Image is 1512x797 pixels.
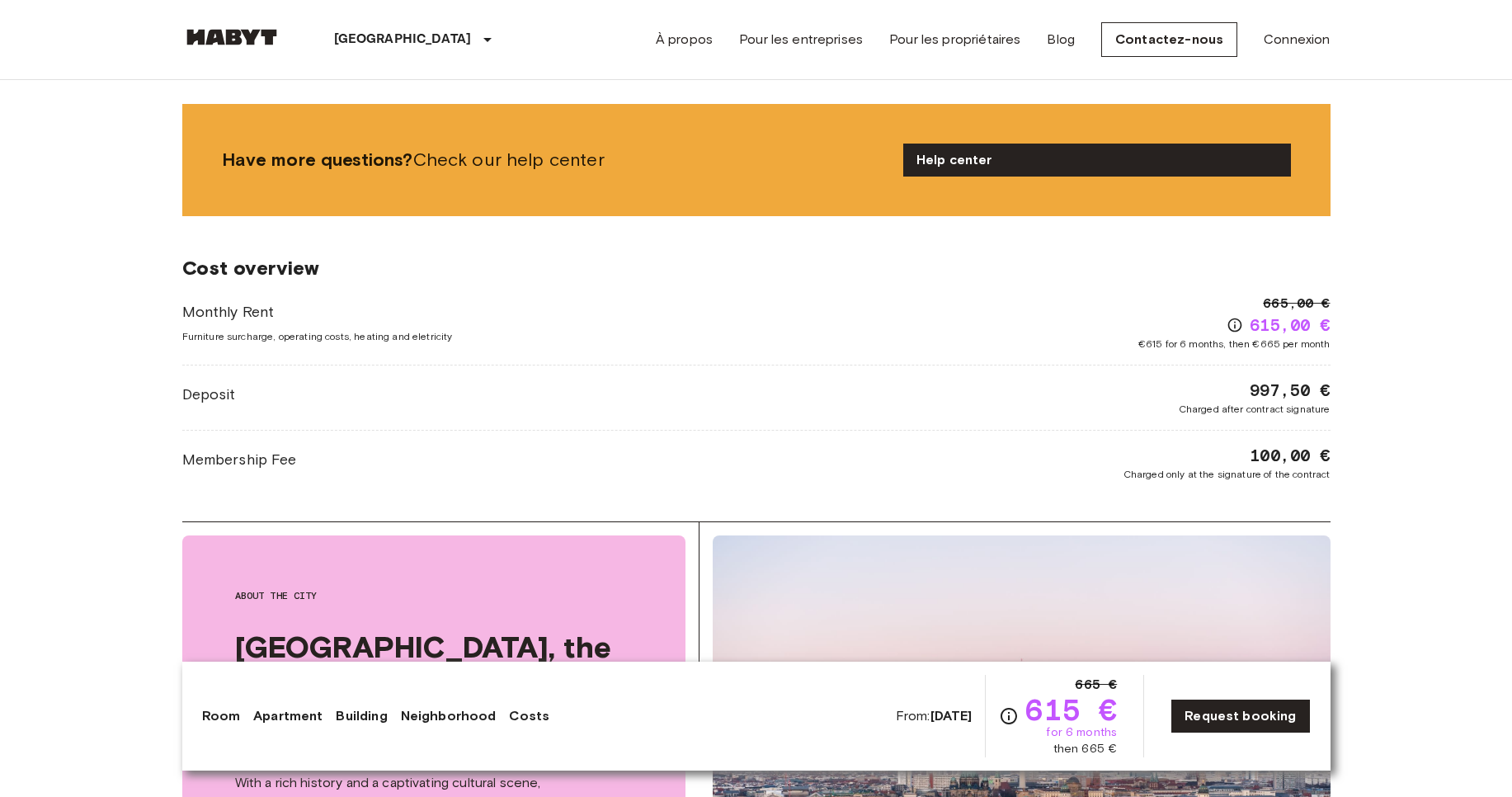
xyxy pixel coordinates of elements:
b: [DATE] [930,708,973,724]
span: 100,00 € [1250,444,1330,467]
p: [GEOGRAPHIC_DATA] [334,30,472,50]
span: Membership Fee [182,449,297,470]
span: then 665 € [1053,741,1118,757]
span: Check our help center [222,148,890,172]
a: Room [202,706,241,726]
a: Connexion [1264,30,1330,50]
img: Habyt [182,29,281,45]
span: Charged only at the signature of the contract [1123,467,1331,482]
span: for 6 months [1046,724,1117,741]
a: Help center [903,144,1291,177]
a: Building [336,706,387,726]
a: Pour les propriétaires [889,30,1020,50]
span: Charged after contract signature [1179,402,1331,417]
span: €615 for 6 months, then €665 per month [1138,337,1331,351]
span: About the city [235,588,633,603]
b: Have more questions? [222,149,413,171]
a: Request booking [1171,699,1310,733]
a: Apartment [253,706,323,726]
span: 665 € [1075,675,1117,695]
svg: Check cost overview for full price breakdown. Please note that discounts apply to new joiners onl... [1227,317,1243,333]
span: Deposit [182,384,236,405]
span: 615 € [1025,695,1117,724]
a: Contactez-nous [1101,22,1237,57]
a: À propos [656,30,713,50]
span: [GEOGRAPHIC_DATA], the perfect blend of history and modernity [235,630,633,733]
span: Furniture surcharge, operating costs, heating and eletricity [182,329,453,344]
span: Monthly Rent [182,301,453,323]
a: Costs [509,706,549,726]
svg: Check cost overview for full price breakdown. Please note that discounts apply to new joiners onl... [999,706,1019,726]
span: 665,00 € [1263,294,1330,314]
a: Blog [1047,30,1075,50]
span: 997,50 € [1250,379,1330,402]
a: Pour les entreprises [739,30,863,50]
span: 615,00 € [1250,314,1330,337]
span: From: [896,707,973,725]
span: Cost overview [182,256,1331,281]
a: Neighborhood [401,706,497,726]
